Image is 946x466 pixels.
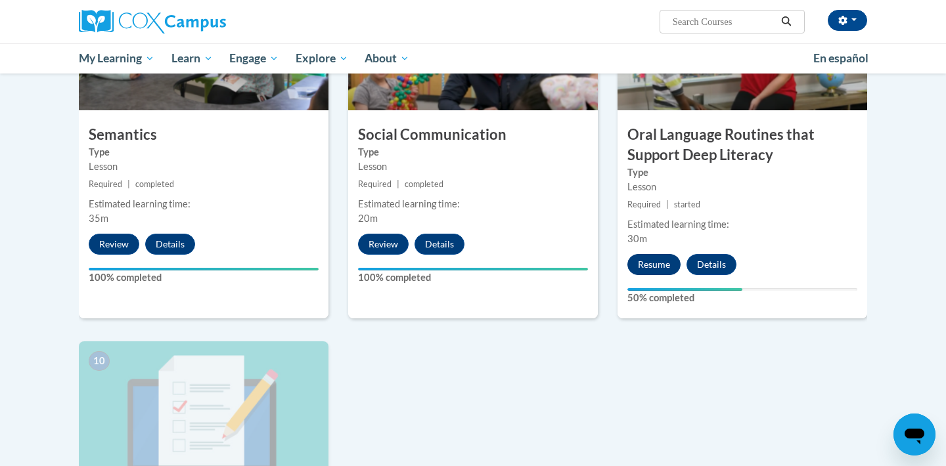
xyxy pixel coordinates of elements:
[89,159,319,174] div: Lesson
[627,217,857,232] div: Estimated learning time:
[805,45,877,72] a: En español
[348,125,598,145] h3: Social Communication
[358,270,588,285] label: 100% completed
[627,233,647,244] span: 30m
[79,125,328,145] h3: Semantics
[627,200,661,209] span: Required
[777,14,796,30] button: Search
[666,200,669,209] span: |
[89,197,319,211] div: Estimated learning time:
[358,197,588,211] div: Estimated learning time:
[397,179,399,189] span: |
[145,234,195,255] button: Details
[627,291,857,305] label: 50% completed
[674,200,700,209] span: started
[89,270,319,285] label: 100% completed
[813,51,868,65] span: En español
[828,10,867,31] button: Account Settings
[287,43,357,74] a: Explore
[79,51,154,66] span: My Learning
[89,234,139,255] button: Review
[627,165,857,180] label: Type
[89,351,110,371] span: 10
[229,51,279,66] span: Engage
[357,43,418,74] a: About
[671,14,777,30] input: Search Courses
[358,145,588,159] label: Type
[135,179,174,189] span: completed
[70,43,163,74] a: My Learning
[221,43,287,74] a: Engage
[415,234,464,255] button: Details
[89,213,108,224] span: 35m
[687,254,736,275] button: Details
[79,10,328,33] a: Cox Campus
[89,145,319,159] label: Type
[89,268,319,270] div: Your progress
[358,159,588,174] div: Lesson
[358,213,378,224] span: 20m
[627,254,681,275] button: Resume
[358,268,588,270] div: Your progress
[618,125,867,165] h3: Oral Language Routines that Support Deep Literacy
[79,10,226,33] img: Cox Campus
[296,51,348,66] span: Explore
[358,179,392,189] span: Required
[127,179,130,189] span: |
[89,179,122,189] span: Required
[405,179,443,189] span: completed
[171,51,213,66] span: Learn
[627,288,742,291] div: Your progress
[365,51,409,66] span: About
[893,413,935,455] iframe: Button to launch messaging window
[627,180,857,194] div: Lesson
[59,43,887,74] div: Main menu
[163,43,221,74] a: Learn
[358,234,409,255] button: Review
